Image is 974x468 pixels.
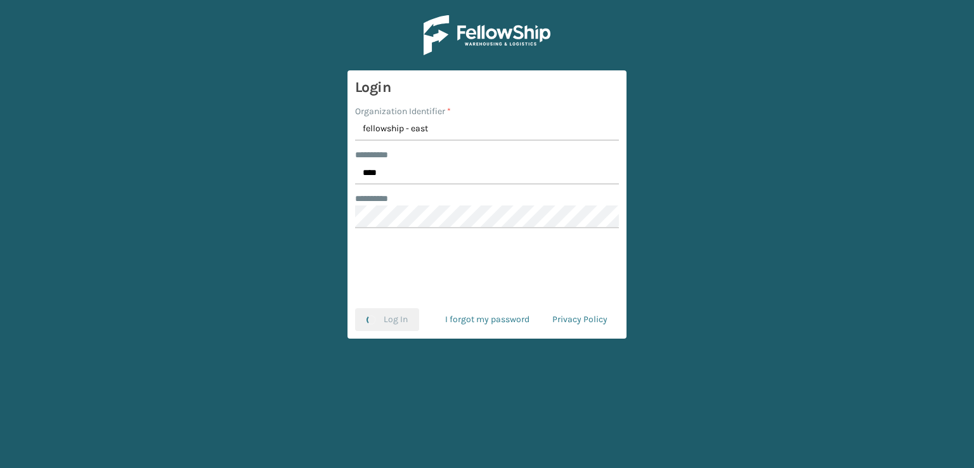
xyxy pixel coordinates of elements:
button: Log In [355,308,419,331]
label: Organization Identifier [355,105,451,118]
h3: Login [355,78,619,97]
a: Privacy Policy [541,308,619,331]
img: Logo [424,15,550,55]
iframe: reCAPTCHA [391,244,583,293]
a: I forgot my password [434,308,541,331]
